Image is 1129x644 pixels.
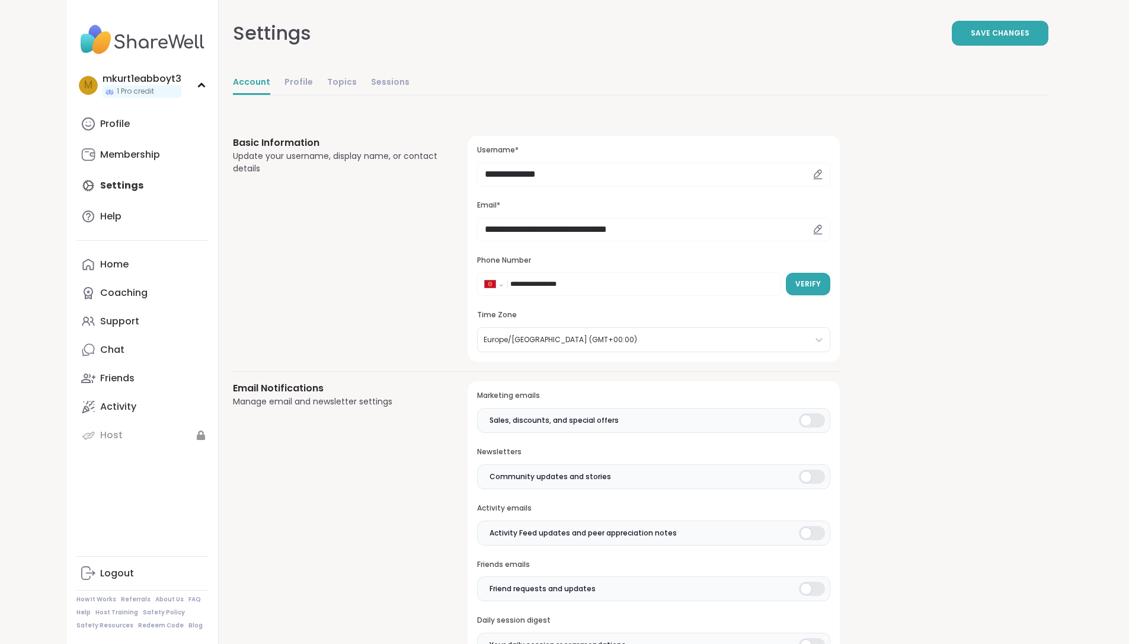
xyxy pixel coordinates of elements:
[155,595,184,604] a: About Us
[327,71,357,95] a: Topics
[76,336,209,364] a: Chat
[490,584,596,594] span: Friend requests and updates
[233,396,440,408] div: Manage email and newsletter settings
[84,78,92,93] span: m
[76,621,133,630] a: Safety Resources
[490,415,619,426] span: Sales, discounts, and special offers
[100,429,123,442] div: Host
[477,256,830,266] h3: Phone Number
[117,87,154,97] span: 1 Pro credit
[477,200,830,211] h3: Email*
[952,21,1048,46] button: Save Changes
[100,343,124,356] div: Chat
[76,279,209,307] a: Coaching
[76,595,116,604] a: How It Works
[477,391,830,401] h3: Marketing emails
[95,608,138,617] a: Host Training
[284,71,313,95] a: Profile
[371,71,410,95] a: Sessions
[100,315,139,328] div: Support
[100,372,135,385] div: Friends
[138,621,184,630] a: Redeem Code
[490,471,611,482] span: Community updates and stories
[100,148,160,161] div: Membership
[143,608,185,617] a: Safety Policy
[76,307,209,336] a: Support
[76,393,209,421] a: Activity
[100,400,136,413] div: Activity
[76,110,209,138] a: Profile
[76,559,209,588] a: Logout
[76,250,209,279] a: Home
[477,503,830,514] h3: Activity emails
[188,595,201,604] a: FAQ
[100,117,130,130] div: Profile
[477,616,830,626] h3: Daily session digest
[121,595,151,604] a: Referrals
[477,447,830,457] h3: Newsletters
[76,202,209,231] a: Help
[477,560,830,570] h3: Friends emails
[233,19,311,47] div: Settings
[233,136,440,150] h3: Basic Information
[795,279,821,289] span: Verify
[477,310,830,320] h3: Time Zone
[76,421,209,449] a: Host
[971,28,1029,39] span: Save Changes
[100,258,129,271] div: Home
[188,621,203,630] a: Blog
[76,608,91,617] a: Help
[76,141,209,169] a: Membership
[100,286,148,299] div: Coaching
[233,150,440,175] div: Update your username, display name, or contact details
[100,210,121,223] div: Help
[103,72,181,85] div: mkurt1eabboyt3
[786,273,830,295] button: Verify
[233,71,270,95] a: Account
[233,381,440,396] h3: Email Notifications
[477,145,830,155] h3: Username*
[490,528,677,538] span: Activity Feed updates and peer appreciation notes
[100,567,134,580] div: Logout
[76,364,209,393] a: Friends
[76,19,209,60] img: ShareWell Nav Logo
